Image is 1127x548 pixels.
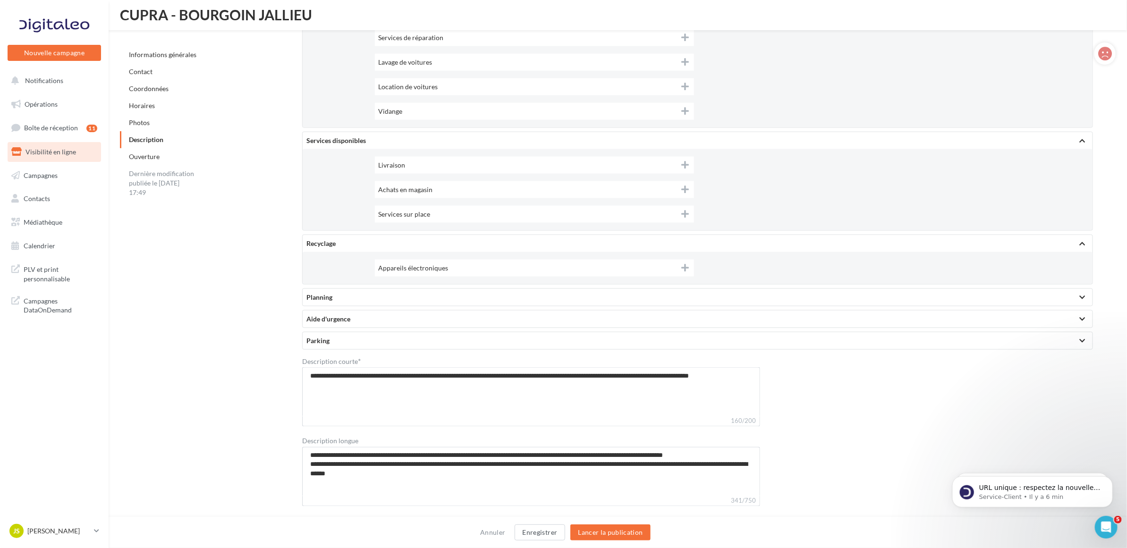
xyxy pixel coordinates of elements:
[379,58,448,66] span: Lavage de voitures
[379,264,464,272] span: Appareils électroniques
[25,76,63,84] span: Notifications
[129,152,160,160] a: Ouverture
[24,218,62,226] span: Médiathèque
[24,242,55,250] span: Calendrier
[6,291,103,319] a: Campagnes DataOnDemand
[379,34,459,42] span: Services de réparation
[25,100,58,108] span: Opérations
[379,210,446,218] span: Services sur place
[306,136,1089,145] div: Services disponibles
[1095,516,1118,539] iframe: Intercom live chat
[41,36,163,45] p: Message from Service-Client, sent Il y a 6 min
[306,336,1089,346] div: Parking
[570,524,650,540] button: Lancer la publication
[41,27,162,138] span: URL unique : respectez la nouvelle exigence de Google Google exige désormais que chaque fiche Goo...
[6,166,103,185] a: Campagnes
[24,263,97,283] span: PLV et print personnalisable
[24,171,58,179] span: Campagnes
[120,165,205,201] div: Dernière modification publiée le [DATE] 17:49
[6,212,103,232] a: Médiathèque
[302,416,760,427] label: 160/200
[86,125,97,132] div: 11
[938,456,1127,523] iframe: Intercom notifications message
[129,84,169,93] a: Coordonnées
[6,71,99,91] button: Notifications
[8,522,101,540] a: Js [PERSON_NAME]
[24,124,78,132] span: Boîte de réception
[379,83,453,91] span: Location de voitures
[379,107,418,115] span: Vidange
[25,148,76,156] span: Visibilité en ligne
[379,161,421,169] span: Livraison
[13,526,20,536] span: Js
[129,118,150,126] a: Photos
[476,527,509,538] button: Annuler
[515,524,566,540] button: Enregistrer
[129,51,196,59] a: Informations générales
[6,189,103,209] a: Contacts
[6,118,103,138] a: Boîte de réception11
[129,135,163,143] a: Description
[379,185,448,194] span: Achats en magasin
[306,239,1089,248] div: Recyclage
[129,101,155,110] a: Horaires
[6,94,103,114] a: Opérations
[8,45,101,61] button: Nouvelle campagne
[129,67,153,76] a: Contact
[302,438,358,445] label: Description longue
[306,314,1089,324] div: Aide d'urgence
[6,142,103,162] a: Visibilité en ligne
[24,194,50,202] span: Contacts
[302,357,760,365] label: Description courte
[6,259,103,287] a: PLV et print personnalisable
[302,496,760,506] label: 341/750
[306,293,1089,302] div: Planning
[24,295,97,315] span: Campagnes DataOnDemand
[1114,516,1122,523] span: 5
[120,8,312,22] span: CUPRA - BOURGOIN JALLIEU
[6,236,103,256] a: Calendrier
[27,526,90,536] p: [PERSON_NAME]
